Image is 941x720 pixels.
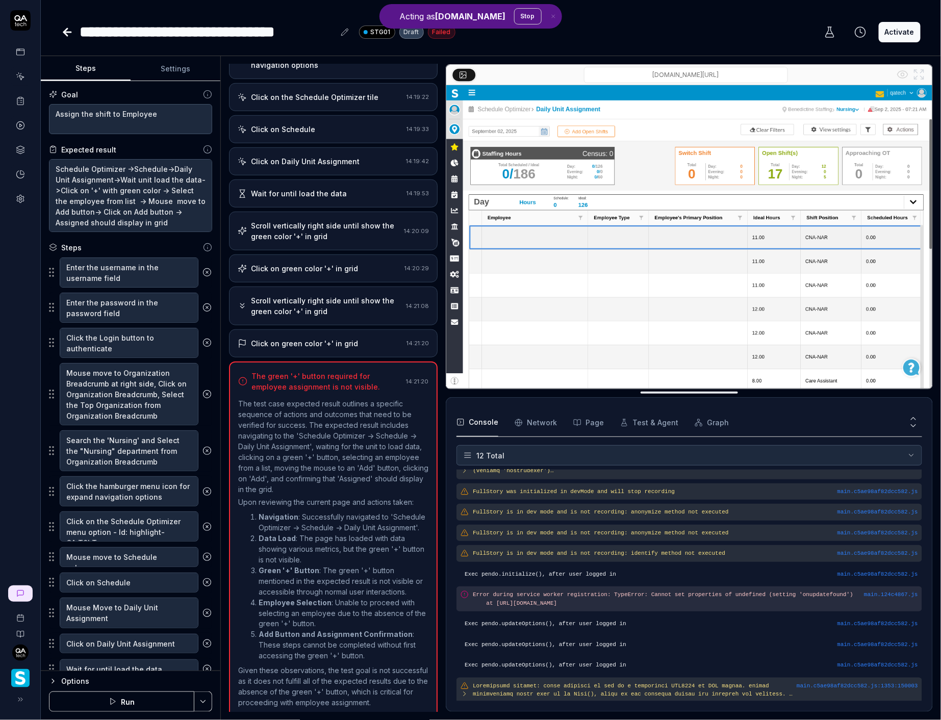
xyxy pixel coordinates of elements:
div: Suggestions [49,430,212,472]
button: main.c5ae98af82dcc582.js [837,620,918,628]
div: Scroll vertically right side until show the green color '+' in grid [251,220,400,242]
pre: FullStory was initialized in devMode and will stop recording [473,487,918,496]
button: Options [49,675,212,687]
button: main.c5ae98af82dcc582.js [837,508,918,517]
div: Click on Daily Unit Assignment [251,156,360,167]
div: Suggestions [49,476,212,507]
p: The test case expected result outlines a specific sequence of actions and outcomes that need to b... [238,398,428,495]
div: Failed [428,25,455,39]
time: 14:19:33 [406,125,429,133]
a: New conversation [8,585,33,602]
a: Documentation [4,622,36,638]
button: Network [515,408,557,437]
a: STG01 [359,25,395,39]
button: Page [573,408,604,437]
button: Remove step [198,603,216,623]
div: Click on green color '+' in grid [251,263,358,274]
button: main.c5ae98af82dcc582.js [837,487,918,496]
div: Suggestions [49,546,212,568]
button: Settings [131,57,220,81]
button: main.c5ae98af82dcc582.js [837,640,918,649]
pre: Exec pendo.initialize(), after user logged in [465,570,918,579]
button: Remove step [198,332,216,353]
div: Scroll vertically right side until show the green color '+' in grid [251,295,402,317]
img: 7ccf6c19-61ad-4a6c-8811-018b02a1b829.jpg [12,645,29,661]
strong: Employee Selection [259,598,332,607]
button: Stop [514,8,542,24]
button: Remove step [198,517,216,537]
strong: Navigation [259,512,298,521]
button: main.c5ae98af82dcc582.js [837,570,918,579]
p: Given these observations, the test goal is not successful as it does not fulfill all of the expec... [238,665,428,708]
button: Show all interative elements [895,66,911,83]
a: Book a call with us [4,606,36,622]
div: Suggestions [49,292,212,323]
div: Click on Schedule [251,124,315,135]
div: Suggestions [49,633,212,654]
button: Open in full screen [911,66,927,83]
li: : Unable to proceed with selecting an employee due to the absence of the green '+' button. [259,597,428,629]
img: Screenshot [446,85,932,389]
button: Remove step [198,659,216,679]
div: Steps [61,242,82,253]
button: Activate [879,22,921,42]
strong: Add Button and Assignment Confirmation [259,630,413,639]
pre: Loremipsumd sitamet: conse adipisci el sed do e temporinci UTL8224 et DOL magnaa. enimad minimven... [473,682,797,699]
button: Remove step [198,547,216,567]
button: Test & Agent [620,408,678,437]
button: Remove step [198,384,216,404]
li: : These steps cannot be completed without first accessing the green '+' button. [259,629,428,661]
button: Run [49,691,194,712]
button: main.c5ae98af82dcc582.js:1353:150003 [797,682,918,690]
div: main.c5ae98af82dcc582.js [837,661,918,670]
button: Remove step [198,297,216,318]
time: 14:19:42 [406,158,429,165]
button: main.c5ae98af82dcc582.js [837,529,918,537]
div: Wait for until load the data [251,188,347,199]
div: Suggestions [49,257,212,288]
time: 14:20:09 [404,227,429,235]
p: Upon reviewing the current page and actions taken: [238,497,428,507]
div: Suggestions [49,572,212,593]
li: : The green '+' button mentioned in the expected result is not visible or accessible through norm... [259,565,428,597]
pre: FullStory is in dev mode and is not recording: anonymize method not executed [473,529,918,537]
button: Remove step [198,481,216,502]
button: main.124c4867.js [864,590,918,599]
span: STG01 [371,28,391,37]
li: : Successfully navigated to 'Schedule Optimizer -> Schedule -> Daily Unit Assignment'. [259,511,428,533]
button: Remove step [198,633,216,654]
div: Draft [399,25,424,39]
strong: Data Load [259,534,296,543]
time: 14:20:29 [404,265,429,272]
button: Remove step [198,572,216,593]
pre: FullStory is in dev mode and is not recording: anonymize method not executed [473,508,918,517]
div: Expected result [61,144,116,155]
time: 14:21:20 [406,340,429,347]
time: 14:21:08 [406,302,429,310]
button: Remove step [198,262,216,282]
button: Console [456,408,498,437]
div: Suggestions [49,363,212,426]
pre: Exec pendo.updateOptions(), after user logged in [465,661,918,670]
button: Steps [41,57,131,81]
img: Smartlinx Logo [11,669,30,687]
pre: Exec pendo.updateOptions(), after user logged in [465,620,918,628]
time: 14:19:53 [406,190,429,197]
button: Graph [695,408,729,437]
div: Suggestions [49,327,212,358]
button: main.c5ae98af82dcc582.js [837,549,918,558]
div: Click on green color '+' in grid [251,338,358,349]
button: View version history [848,22,873,42]
time: 14:21:20 [406,378,428,385]
div: Suggestions [49,511,212,542]
pre: FullStory is in dev mode and is not recording: identify method not executed [473,549,918,558]
div: Suggestions [49,597,212,628]
div: Goal [61,89,78,100]
pre: Exec pendo.updateOptions(), after user logged in [465,640,918,649]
